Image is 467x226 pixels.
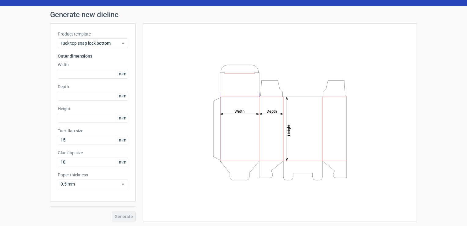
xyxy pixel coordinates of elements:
[117,135,128,145] span: mm
[58,31,128,37] label: Product template
[50,11,417,18] h1: Generate new dieline
[58,62,128,68] label: Width
[58,106,128,112] label: Height
[117,113,128,122] span: mm
[267,109,277,113] tspan: Depth
[58,128,128,134] label: Tuck flap size
[58,150,128,156] label: Glue flap size
[58,84,128,90] label: Depth
[61,181,121,187] span: 0.5 mm
[117,91,128,100] span: mm
[58,172,128,178] label: Paper thickness
[61,40,121,46] span: Tuck top snap lock bottom
[287,124,291,136] tspan: Height
[58,53,128,59] h3: Outer dimensions
[117,69,128,78] span: mm
[234,109,245,113] tspan: Width
[117,157,128,167] span: mm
